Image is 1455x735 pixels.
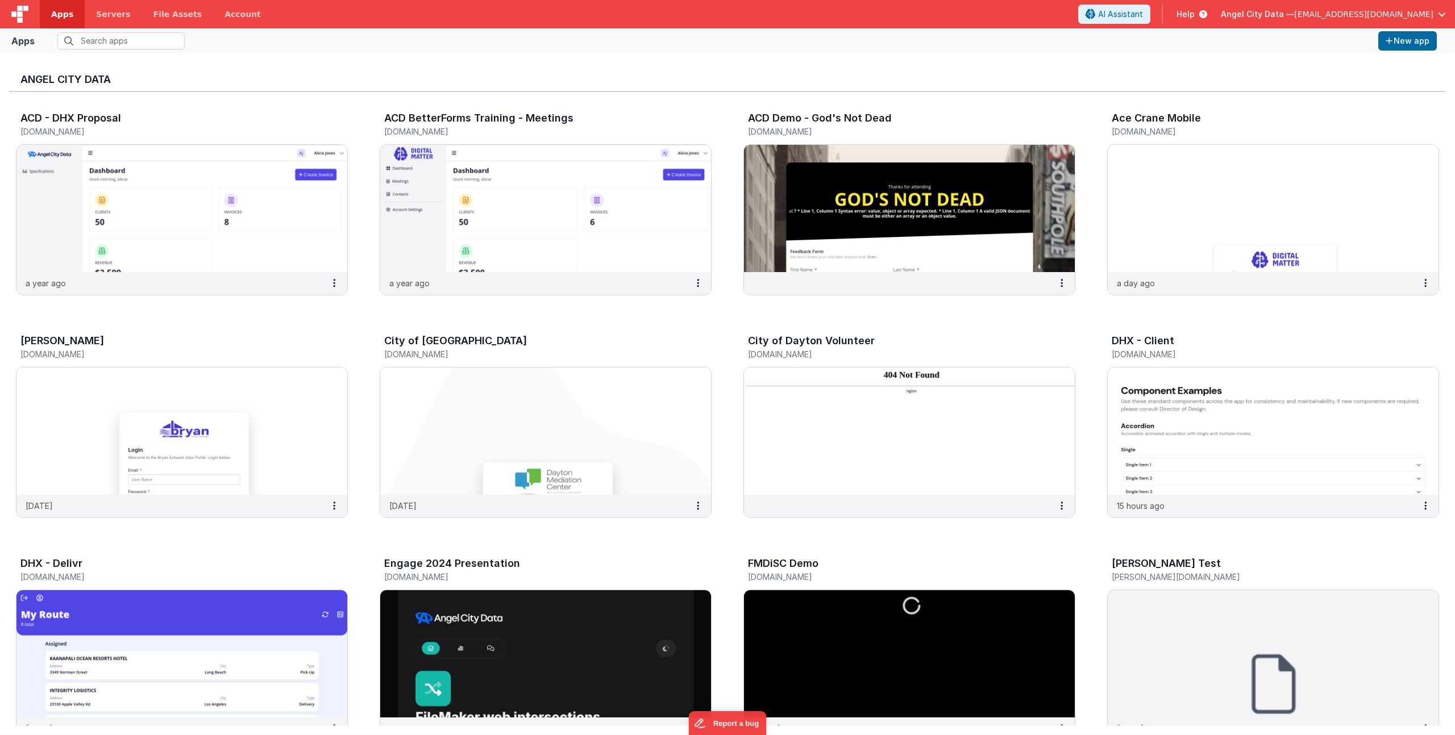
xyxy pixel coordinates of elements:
[20,127,319,136] h5: [DOMAIN_NAME]
[1221,9,1446,20] button: Angel City Data — [EMAIL_ADDRESS][DOMAIN_NAME]
[384,112,573,124] h3: ACD BetterForms Training - Meetings
[389,277,430,289] p: a year ago
[1112,112,1201,124] h3: Ace Crane Mobile
[389,723,430,734] p: a year ago
[748,127,1047,136] h5: [DOMAIN_NAME]
[748,558,818,569] h3: FMDiSC Demo
[96,9,130,20] span: Servers
[26,277,66,289] p: a year ago
[20,350,319,358] h5: [DOMAIN_NAME]
[384,573,683,581] h5: [DOMAIN_NAME]
[1098,9,1143,20] span: AI Assistant
[389,500,417,512] p: [DATE]
[1112,127,1411,136] h5: [DOMAIN_NAME]
[20,74,1435,85] h3: Angel City Data
[384,127,683,136] h5: [DOMAIN_NAME]
[20,558,82,569] h3: DHX - Delivr
[20,112,121,124] h3: ACD - DHX Proposal
[20,573,319,581] h5: [DOMAIN_NAME]
[384,335,527,346] h3: City of [GEOGRAPHIC_DATA]
[748,573,1047,581] h5: [DOMAIN_NAME]
[384,558,520,569] h3: Engage 2024 Presentation
[1078,5,1150,24] button: AI Assistant
[11,34,35,48] div: Apps
[1117,500,1165,512] p: 15 hours ago
[51,9,73,20] span: Apps
[26,500,53,512] p: [DATE]
[1117,277,1155,289] p: a day ago
[748,350,1047,358] h5: [DOMAIN_NAME]
[1112,573,1411,581] h5: [PERSON_NAME][DOMAIN_NAME]
[57,32,185,49] input: Search apps
[689,711,767,735] iframe: Marker.io feedback button
[1294,9,1433,20] span: [EMAIL_ADDRESS][DOMAIN_NAME]
[153,9,202,20] span: File Assets
[748,335,875,346] h3: City of Dayton Volunteer
[20,335,104,346] h3: [PERSON_NAME]
[1177,9,1195,20] span: Help
[1117,723,1144,734] p: [DATE]
[753,723,780,734] p: [DATE]
[1378,31,1437,51] button: New app
[26,723,53,734] p: [DATE]
[1112,558,1221,569] h3: [PERSON_NAME] Test
[1112,350,1411,358] h5: [DOMAIN_NAME]
[748,112,892,124] h3: ACD Demo - God's Not Dead
[384,350,683,358] h5: [DOMAIN_NAME]
[1221,9,1294,20] span: Angel City Data —
[1112,335,1174,346] h3: DHX - Client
